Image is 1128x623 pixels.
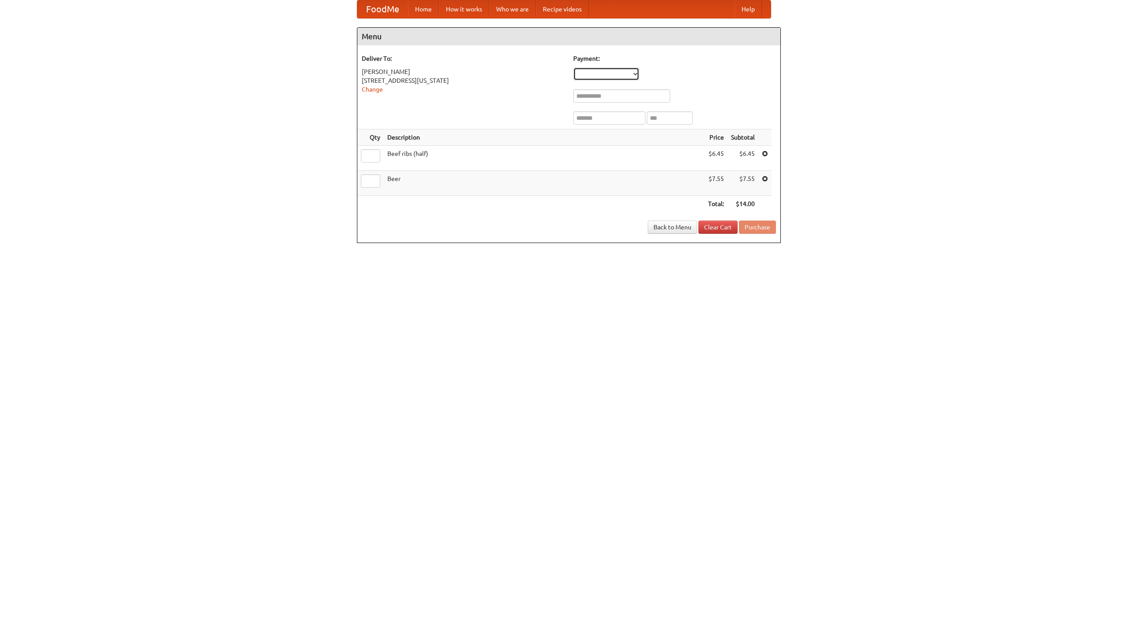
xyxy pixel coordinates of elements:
[698,221,738,234] a: Clear Cart
[735,0,762,18] a: Help
[362,76,564,85] div: [STREET_ADDRESS][US_STATE]
[408,0,439,18] a: Home
[705,171,727,196] td: $7.55
[727,146,758,171] td: $6.45
[727,171,758,196] td: $7.55
[705,129,727,146] th: Price
[362,67,564,76] div: [PERSON_NAME]
[362,86,383,93] a: Change
[705,146,727,171] td: $6.45
[739,221,776,234] button: Purchase
[384,146,705,171] td: Beef ribs (half)
[489,0,536,18] a: Who we are
[573,54,776,63] h5: Payment:
[536,0,589,18] a: Recipe videos
[384,129,705,146] th: Description
[357,129,384,146] th: Qty
[727,196,758,212] th: $14.00
[362,54,564,63] h5: Deliver To:
[705,196,727,212] th: Total:
[384,171,705,196] td: Beer
[648,221,697,234] a: Back to Menu
[727,129,758,146] th: Subtotal
[357,0,408,18] a: FoodMe
[357,28,780,45] h4: Menu
[439,0,489,18] a: How it works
